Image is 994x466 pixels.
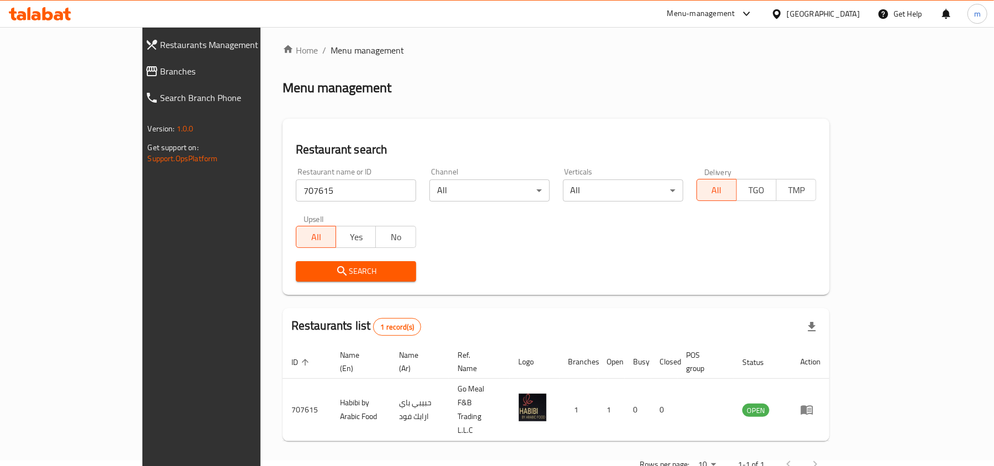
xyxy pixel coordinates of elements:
nav: breadcrumb [283,44,830,57]
td: Habibi by Arabic Food [331,379,390,441]
div: Export file [799,314,825,340]
td: 1 [560,379,598,441]
button: TMP [776,179,816,201]
td: 0 [625,379,651,441]
button: All [296,226,336,248]
span: Search Branch Phone [161,91,300,104]
span: Restaurants Management [161,38,300,51]
th: Action [791,345,830,379]
span: Version: [148,121,175,136]
span: Branches [161,65,300,78]
span: Search [305,264,407,278]
label: Delivery [704,168,732,176]
button: Yes [336,226,376,248]
span: POS group [687,348,721,375]
th: Closed [651,345,678,379]
a: Support.OpsPlatform [148,151,218,166]
th: Branches [560,345,598,379]
td: 1 [598,379,625,441]
span: All [301,229,332,245]
a: Restaurants Management [136,31,309,58]
div: Menu [800,403,821,416]
span: Yes [341,229,371,245]
div: All [563,179,683,202]
span: Name (Ar) [399,348,435,375]
th: Logo [510,345,560,379]
div: [GEOGRAPHIC_DATA] [787,8,860,20]
input: Search for restaurant name or ID.. [296,179,416,202]
li: / [322,44,326,57]
div: All [429,179,550,202]
th: Busy [625,345,651,379]
h2: Restaurant search [296,141,817,158]
a: Search Branch Phone [136,84,309,111]
h2: Restaurants list [291,317,421,336]
span: ID [291,356,312,369]
button: TGO [736,179,777,201]
span: Name (En) [340,348,377,375]
td: Go Meal F&B Trading L.L.C [449,379,509,441]
span: TMP [781,182,812,198]
span: Get support on: [148,140,199,155]
td: حبيبي باي ارابك فود [390,379,449,441]
label: Upsell [304,215,324,223]
table: enhanced table [283,345,830,441]
span: OPEN [742,404,769,417]
span: Menu management [331,44,404,57]
span: Status [742,356,778,369]
span: TGO [741,182,772,198]
div: Menu-management [667,7,735,20]
span: All [701,182,732,198]
img: Habibi by Arabic Food [519,394,546,421]
span: 1.0.0 [177,121,194,136]
h2: Menu management [283,79,391,97]
span: m [974,8,981,20]
td: 0 [651,379,678,441]
span: 1 record(s) [374,322,421,332]
button: No [375,226,416,248]
button: Search [296,261,416,282]
span: Ref. Name [458,348,496,375]
th: Open [598,345,625,379]
button: All [697,179,737,201]
a: Branches [136,58,309,84]
span: No [380,229,411,245]
div: Total records count [373,318,421,336]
